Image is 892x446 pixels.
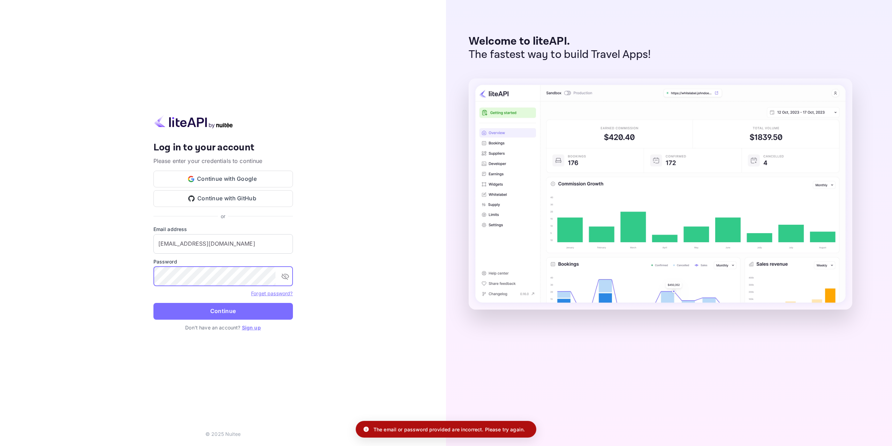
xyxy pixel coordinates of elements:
[221,213,225,220] p: or
[153,157,293,165] p: Please enter your credentials to continue
[153,324,293,331] p: Don't have an account?
[278,269,292,283] button: toggle password visibility
[251,290,293,297] a: Forget password?
[469,48,651,61] p: The fastest way to build Travel Apps!
[469,35,651,48] p: Welcome to liteAPI.
[153,115,234,128] img: liteapi
[153,190,293,207] button: Continue with GitHub
[469,79,852,310] img: liteAPI Dashboard Preview
[242,325,261,330] a: Sign up
[153,234,293,254] input: Enter your email address
[153,171,293,187] button: Continue with Google
[153,225,293,233] label: Email address
[153,303,293,320] button: Continue
[373,426,525,433] p: The email or password provided are incorrect. Please try again.
[251,290,293,296] a: Forget password?
[153,142,293,154] h4: Log in to your account
[153,258,293,265] label: Password
[205,430,241,438] p: © 2025 Nuitee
